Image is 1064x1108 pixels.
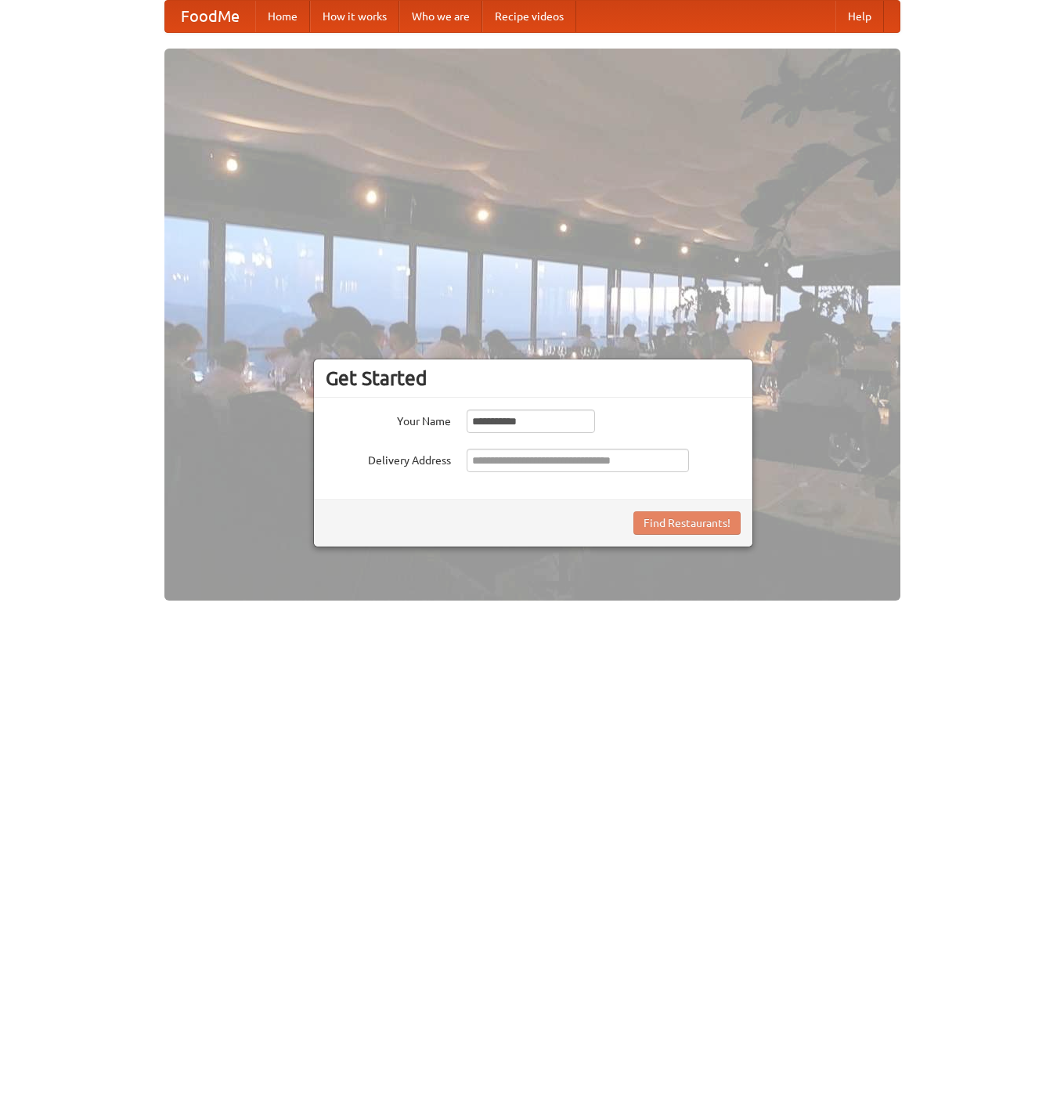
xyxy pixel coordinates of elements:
[835,1,884,32] a: Help
[326,366,741,390] h3: Get Started
[633,511,741,535] button: Find Restaurants!
[482,1,576,32] a: Recipe videos
[310,1,399,32] a: How it works
[326,410,451,429] label: Your Name
[165,1,255,32] a: FoodMe
[399,1,482,32] a: Who we are
[326,449,451,468] label: Delivery Address
[255,1,310,32] a: Home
